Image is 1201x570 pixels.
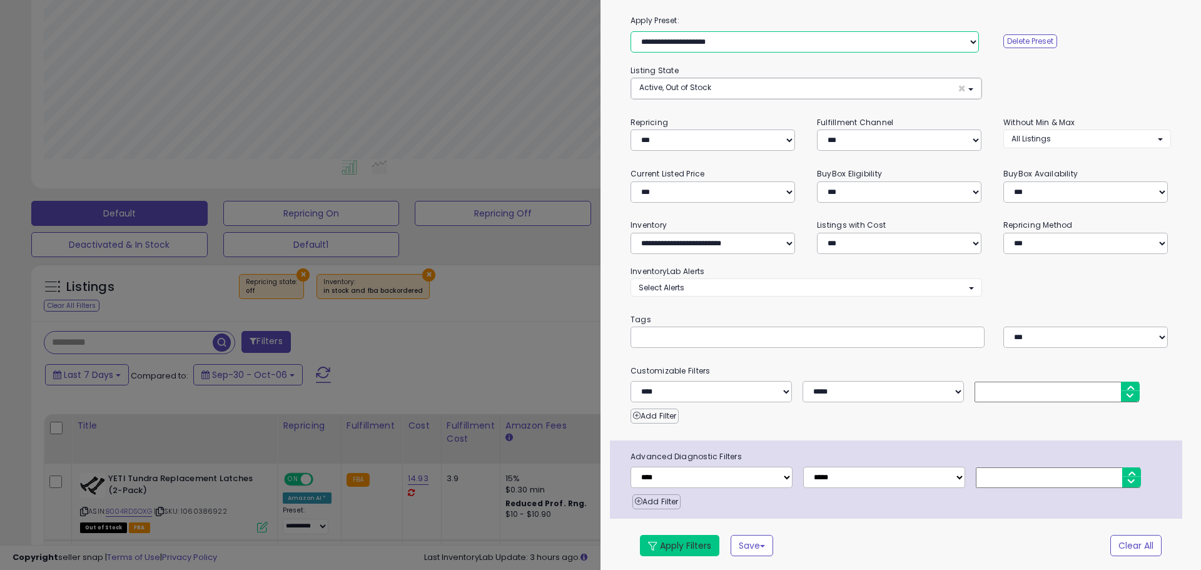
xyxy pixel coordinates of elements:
button: Apply Filters [640,535,719,556]
small: Tags [621,313,1180,327]
span: Advanced Diagnostic Filters [621,450,1182,464]
small: Listing State [631,65,679,76]
small: Repricing Method [1003,220,1073,230]
button: Active, Out of Stock × [631,78,981,99]
small: Without Min & Max [1003,117,1075,128]
span: Select Alerts [639,282,684,293]
span: All Listings [1011,133,1051,144]
button: Add Filter [631,409,679,424]
small: InventoryLab Alerts [631,266,704,277]
small: Repricing [631,117,668,128]
span: × [958,82,966,95]
button: Clear All [1110,535,1162,556]
small: BuyBox Eligibility [817,168,882,179]
small: Fulfillment Channel [817,117,893,128]
small: Listings with Cost [817,220,886,230]
button: Save [731,535,773,556]
small: Inventory [631,220,667,230]
small: BuyBox Availability [1003,168,1078,179]
small: Customizable Filters [621,364,1180,378]
button: Select Alerts [631,278,982,297]
span: Active, Out of Stock [639,82,711,93]
small: Current Listed Price [631,168,704,179]
label: Apply Preset: [621,14,1180,28]
button: All Listings [1003,130,1171,148]
button: Delete Preset [1003,34,1057,48]
button: Add Filter [632,494,681,509]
